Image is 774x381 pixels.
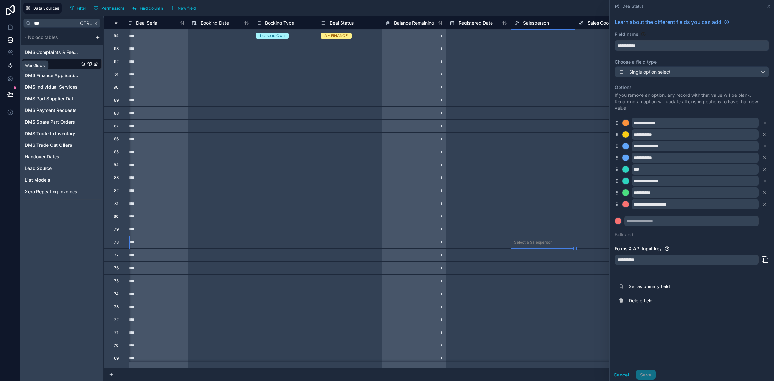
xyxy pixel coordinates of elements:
[615,92,769,111] p: If you remove an option, any record with that value will be blank. Renaming an option will update...
[615,66,769,77] button: Single option select
[114,201,118,206] div: 81
[114,214,119,219] div: 80
[79,19,93,27] span: Ctrl
[260,33,285,39] div: Lease to Own
[324,33,348,39] div: A - FINANCE
[101,6,124,11] span: Permissions
[23,3,62,14] button: Data Sources
[136,20,158,26] span: Deal Serial
[330,20,354,26] span: Deal Status
[615,18,729,26] a: Learn about the different fields you can add
[588,20,625,26] span: Sales Coordinator
[114,304,119,309] div: 73
[178,6,196,11] span: New field
[114,317,119,322] div: 72
[114,266,119,271] div: 76
[114,72,118,77] div: 91
[114,111,119,116] div: 88
[91,3,129,13] a: Permissions
[114,188,119,193] div: 82
[629,283,722,290] span: Set as primary field
[114,356,119,361] div: 69
[615,231,633,238] button: Bulk add
[33,6,59,11] span: Data Sources
[114,175,119,180] div: 83
[114,59,119,64] div: 92
[114,46,119,51] div: 93
[130,3,165,13] button: Find column
[201,20,229,26] span: Booking Date
[615,294,769,308] button: Delete field
[615,18,721,26] span: Learn about the different fields you can add
[168,3,198,13] button: New field
[108,20,124,25] div: #
[629,297,722,304] span: Delete field
[114,124,119,129] div: 87
[114,330,118,335] div: 71
[114,85,119,90] div: 90
[514,240,552,245] div: Select a Salesperson
[114,240,119,245] div: 78
[114,98,119,103] div: 89
[114,278,119,284] div: 75
[140,6,163,11] span: Find column
[114,149,119,155] div: 85
[77,6,87,11] span: Filter
[523,20,549,26] span: Salesperson
[67,3,89,13] button: Filter
[615,31,638,37] label: Field name
[94,21,98,25] span: K
[610,370,633,380] button: Cancel
[629,69,670,75] span: Single option select
[459,20,493,26] span: Registered Date
[615,59,769,65] label: Choose a field type
[615,84,769,91] label: Options
[114,343,119,348] div: 70
[114,162,119,167] div: 84
[114,227,119,232] div: 79
[394,20,434,26] span: Balance Remaining
[91,3,127,13] button: Permissions
[615,246,662,252] label: Forms & API Input key
[114,136,119,142] div: 86
[114,253,119,258] div: 77
[265,20,294,26] span: Booking Type
[615,279,769,294] button: Set as primary field
[114,291,119,296] div: 74
[25,63,45,68] div: Workflows
[114,33,119,38] div: 94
